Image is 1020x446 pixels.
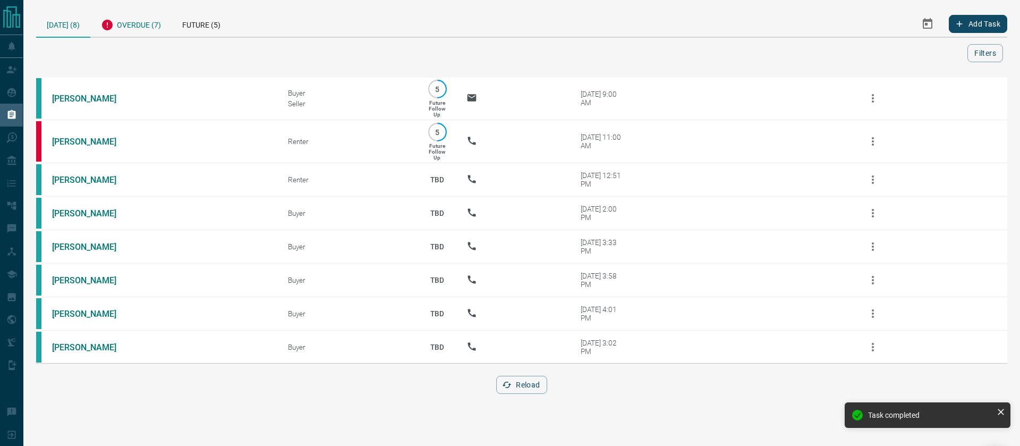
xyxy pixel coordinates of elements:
[288,343,408,351] div: Buyer
[36,78,41,119] div: condos.ca
[36,164,41,195] div: condos.ca
[288,209,408,217] div: Buyer
[52,208,132,218] a: [PERSON_NAME]
[967,44,1003,62] button: Filters
[433,128,441,136] p: 5
[52,275,132,285] a: [PERSON_NAME]
[36,121,41,162] div: property.ca
[496,376,547,394] button: Reload
[581,90,626,107] div: [DATE] 9:00 AM
[424,199,450,228] p: TBD
[36,265,41,296] div: condos.ca
[288,89,408,97] div: Buyer
[581,305,626,322] div: [DATE] 4:01 PM
[172,11,231,37] div: Future (5)
[433,85,441,93] p: 5
[424,232,450,261] p: TBD
[52,309,132,319] a: [PERSON_NAME]
[581,205,626,222] div: [DATE] 2:00 PM
[429,143,445,161] p: Future Follow Up
[288,99,408,108] div: Seller
[52,94,132,104] a: [PERSON_NAME]
[581,171,626,188] div: [DATE] 12:51 PM
[424,266,450,294] p: TBD
[36,332,41,363] div: condos.ca
[36,298,41,329] div: condos.ca
[52,137,132,147] a: [PERSON_NAME]
[915,11,940,37] button: Select Date Range
[52,242,132,252] a: [PERSON_NAME]
[36,11,90,38] div: [DATE] (8)
[429,100,445,117] p: Future Follow Up
[52,342,132,352] a: [PERSON_NAME]
[424,333,450,361] p: TBD
[288,309,408,318] div: Buyer
[424,165,450,194] p: TBD
[288,137,408,146] div: Renter
[581,272,626,289] div: [DATE] 3:58 PM
[36,198,41,229] div: condos.ca
[424,299,450,328] p: TBD
[581,238,626,255] div: [DATE] 3:33 PM
[90,11,172,37] div: Overdue (7)
[288,276,408,284] div: Buyer
[52,175,132,185] a: [PERSON_NAME]
[36,231,41,262] div: condos.ca
[288,175,408,184] div: Renter
[949,15,1007,33] button: Add Task
[581,133,626,150] div: [DATE] 11:00 AM
[868,411,992,419] div: Task completed
[581,339,626,356] div: [DATE] 3:02 PM
[288,242,408,251] div: Buyer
